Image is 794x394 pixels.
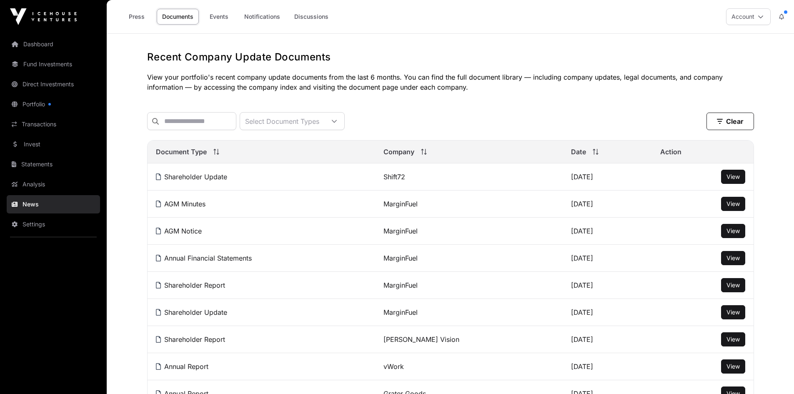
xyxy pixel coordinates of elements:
a: Shareholder Update [156,308,227,316]
a: Fund Investments [7,55,100,73]
a: View [726,227,740,235]
a: MarginFuel [383,308,418,316]
button: View [721,197,745,211]
td: [DATE] [563,245,652,272]
a: MarginFuel [383,281,418,289]
a: Portfolio [7,95,100,113]
button: Clear [706,113,754,130]
a: News [7,195,100,213]
iframe: Chat Widget [752,354,794,394]
span: View [726,309,740,316]
button: View [721,170,745,184]
button: Account [726,8,771,25]
span: View [726,173,740,180]
a: Shareholder Update [156,173,227,181]
span: View [726,254,740,261]
span: View [726,363,740,370]
td: [DATE] [563,326,652,353]
td: [DATE] [563,163,652,191]
a: Settings [7,215,100,233]
span: Document Type [156,147,207,157]
a: vWork [383,362,404,371]
span: View [726,227,740,234]
span: View [726,200,740,207]
a: Annual Report [156,362,208,371]
a: View [726,254,740,262]
a: AGM Minutes [156,200,205,208]
a: Invest [7,135,100,153]
a: Documents [157,9,199,25]
a: MarginFuel [383,200,418,208]
a: Direct Investments [7,75,100,93]
a: Transactions [7,115,100,133]
button: View [721,224,745,238]
a: MarginFuel [383,254,418,262]
a: Discussions [289,9,334,25]
a: [PERSON_NAME] Vision [383,335,459,344]
td: [DATE] [563,272,652,299]
td: [DATE] [563,191,652,218]
a: View [726,362,740,371]
span: Date [571,147,586,157]
a: Analysis [7,175,100,193]
button: View [721,251,745,265]
button: View [721,305,745,319]
td: [DATE] [563,218,652,245]
a: View [726,281,740,289]
span: View [726,281,740,289]
span: View [726,336,740,343]
a: Notifications [239,9,286,25]
a: Dashboard [7,35,100,53]
div: Select Document Types [240,113,324,130]
a: Shareholder Report [156,281,225,289]
a: Shift72 [383,173,405,181]
a: Shareholder Report [156,335,225,344]
a: Annual Financial Statements [156,254,252,262]
a: View [726,173,740,181]
td: [DATE] [563,299,652,326]
a: View [726,308,740,316]
h1: Recent Company Update Documents [147,50,754,64]
span: Company [383,147,414,157]
button: View [721,359,745,374]
a: Events [202,9,235,25]
td: [DATE] [563,353,652,380]
a: View [726,200,740,208]
a: View [726,335,740,344]
a: MarginFuel [383,227,418,235]
img: Icehouse Ventures Logo [10,8,77,25]
button: View [721,332,745,346]
p: View your portfolio's recent company update documents from the last 6 months. You can find the fu... [147,72,754,92]
a: Statements [7,155,100,173]
button: View [721,278,745,292]
a: AGM Notice [156,227,202,235]
a: Press [120,9,153,25]
span: Action [660,147,681,157]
